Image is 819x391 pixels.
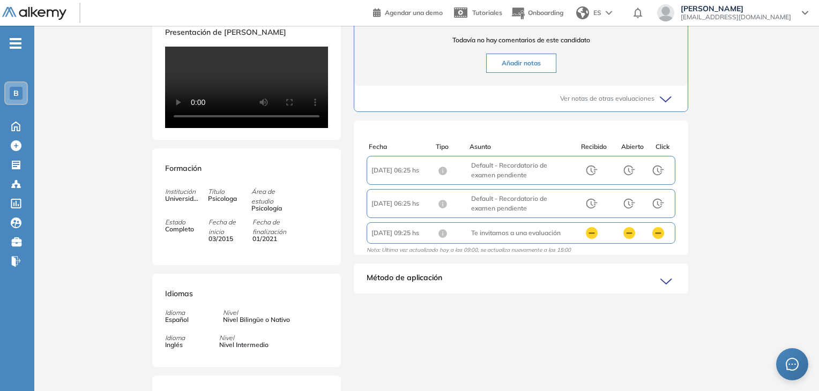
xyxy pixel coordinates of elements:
span: Método de aplicación [367,272,442,289]
span: 01/2021 [252,234,289,244]
div: Abierto [615,142,650,152]
div: Fecha [369,142,436,152]
a: Agendar una demo [373,5,443,18]
span: Psicología [251,204,288,213]
span: Te invitamos a una evaluación [471,228,571,238]
span: Universidad del Desarrollo [165,194,202,204]
span: Institución [165,187,208,197]
span: Fecha de finalización [252,217,295,237]
span: Onboarding [528,9,563,17]
span: Estado [165,217,208,227]
span: Todavía no hay comentarios de este candidato [367,35,675,45]
span: Default - Recordatorio de examen pendiente [471,194,571,213]
span: Presentación de [PERSON_NAME] [165,27,286,37]
button: Onboarding [511,2,563,25]
span: Nota: Última vez actualizado hoy a las 09:00, se actualiza nuevamente a las 15:00 [367,246,571,258]
span: Nivel Bilingüe o Nativo [223,315,290,325]
span: [DATE] 06:25 hs [371,166,438,175]
span: Tutoriales [472,9,502,17]
span: Español [165,315,189,325]
span: [PERSON_NAME] [681,4,791,13]
img: arrow [606,11,612,15]
span: [EMAIL_ADDRESS][DOMAIN_NAME] [681,13,791,21]
span: Título [208,187,251,197]
span: Completo [165,224,202,234]
span: Inglés [165,340,185,350]
span: Idiomas [165,289,193,298]
div: Asunto [470,142,570,152]
span: Nivel [223,308,290,318]
i: - [10,42,21,44]
span: Fecha de inicio [209,217,251,237]
button: Añadir notas [486,54,556,73]
span: B [13,89,19,97]
div: Recibido [572,142,615,152]
span: [DATE] 09:25 hs [371,228,438,238]
span: ES [593,8,601,18]
img: Logo [2,7,66,20]
span: message [785,357,799,371]
span: Ver notas de otras evaluaciones [560,94,654,103]
span: Nivel Intermedio [219,340,269,350]
span: Nivel [219,333,269,343]
span: Agendar una demo [385,9,443,17]
span: Formación [165,163,202,173]
img: world [576,6,589,19]
span: Psicologa [208,194,244,204]
span: Idioma [165,333,185,343]
div: Tipo [436,142,470,152]
div: Click [650,142,675,152]
span: [DATE] 06:25 hs [371,199,438,208]
span: Default - Recordatorio de examen pendiente [471,161,571,180]
span: Idioma [165,308,189,318]
span: Área de estudio [251,187,294,206]
span: 03/2015 [209,234,245,244]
